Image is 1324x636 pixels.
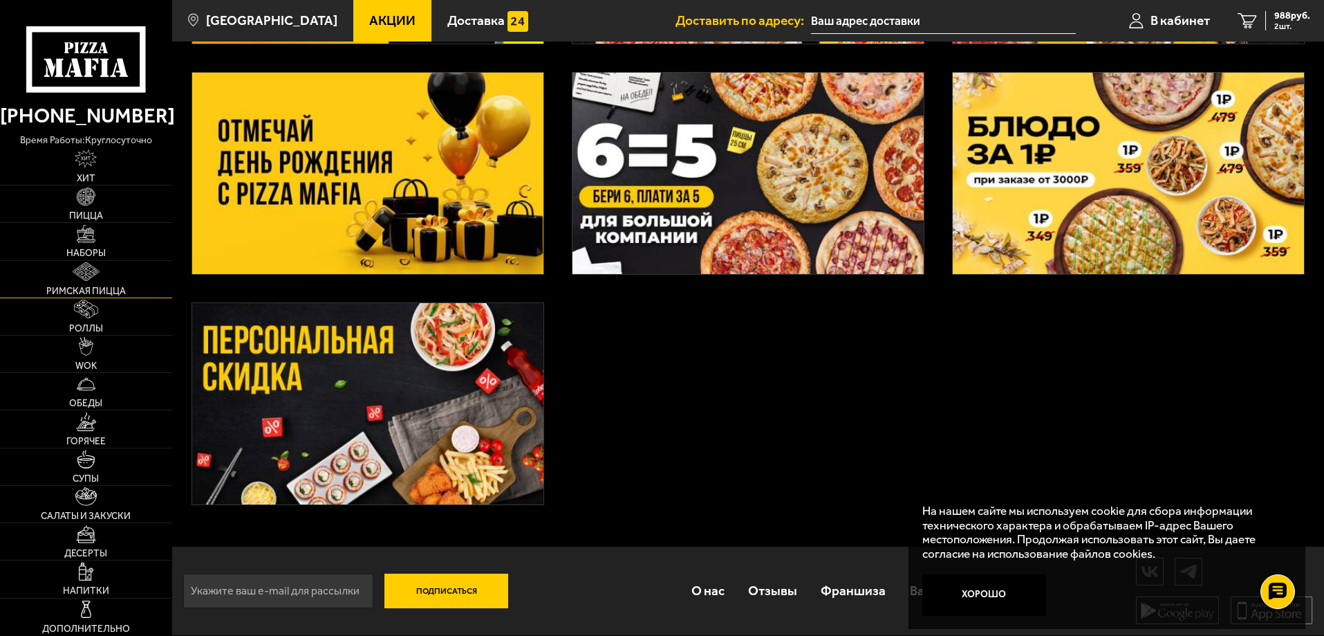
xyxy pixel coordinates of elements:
input: Укажите ваш e-mail для рассылки [183,574,373,608]
span: Акции [369,14,416,27]
span: Доставить по адресу: [675,14,811,27]
span: Десерты [64,549,107,558]
span: Супы [73,474,99,484]
span: Обеды [69,399,102,408]
p: На нашем сайте мы используем cookie для сбора информации технического характера и обрабатываем IP... [922,504,1284,561]
a: Франшиза [809,568,897,613]
button: Хорошо [922,574,1047,616]
span: Наборы [66,248,106,258]
span: 2 шт. [1274,22,1310,30]
a: О нас [679,568,736,613]
span: Хит [77,174,95,183]
span: Горячее [66,437,106,446]
a: Отзывы [736,568,809,613]
span: Пицца [69,211,103,221]
a: Вакансии [898,568,979,613]
span: Салаты и закуски [41,511,131,521]
span: Напитки [63,586,109,596]
span: Доставка [447,14,505,27]
span: 988 руб. [1274,11,1310,21]
button: Подписаться [384,574,509,608]
span: [GEOGRAPHIC_DATA] [206,14,337,27]
input: Ваш адрес доставки [811,8,1076,34]
img: 15daf4d41897b9f0e9f617042186c801.svg [507,11,528,32]
span: Римская пицца [46,287,126,296]
span: WOK [75,361,97,371]
span: Дополнительно [42,624,130,634]
span: Роллы [69,324,103,334]
span: В кабинет [1150,14,1210,27]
